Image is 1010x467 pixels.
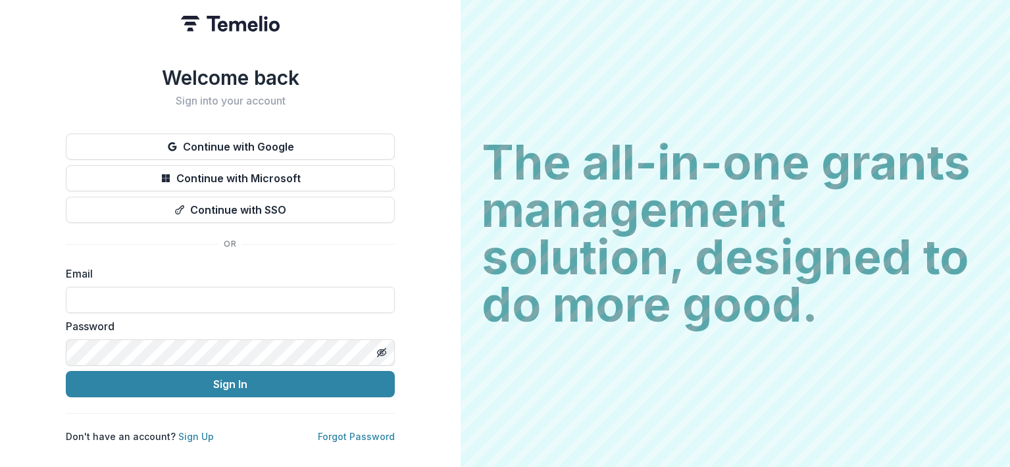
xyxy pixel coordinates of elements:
a: Sign Up [178,431,214,442]
label: Email [66,266,387,282]
button: Continue with Google [66,134,395,160]
button: Continue with Microsoft [66,165,395,191]
p: Don't have an account? [66,430,214,443]
button: Continue with SSO [66,197,395,223]
button: Toggle password visibility [371,342,392,363]
h1: Welcome back [66,66,395,89]
h2: Sign into your account [66,95,395,107]
label: Password [66,318,387,334]
button: Sign In [66,371,395,397]
img: Temelio [181,16,280,32]
a: Forgot Password [318,431,395,442]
